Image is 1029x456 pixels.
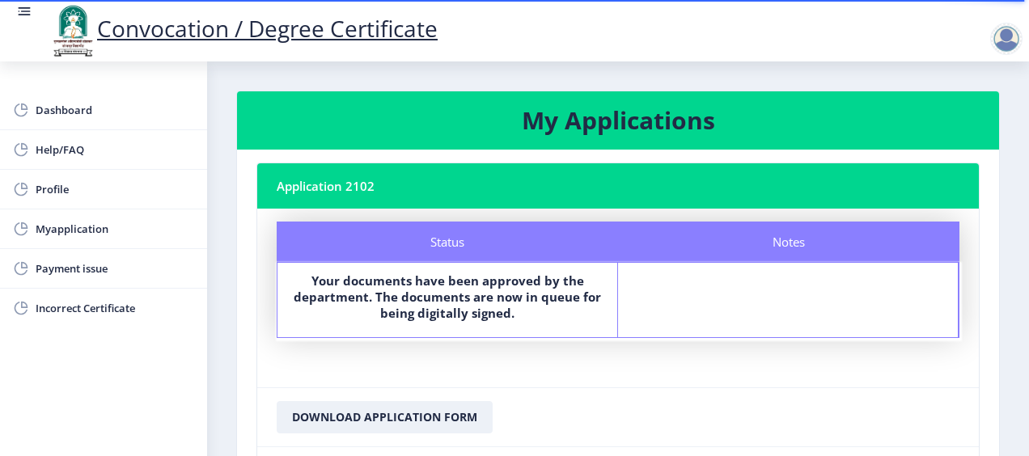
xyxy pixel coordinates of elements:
[36,140,194,159] span: Help/FAQ
[256,104,980,137] h3: My Applications
[277,222,618,262] div: Status
[49,3,97,58] img: logo
[36,298,194,318] span: Incorrect Certificate
[618,222,959,262] div: Notes
[257,163,979,209] nb-card-header: Application 2102
[49,13,438,44] a: Convocation / Degree Certificate
[294,272,601,321] b: Your documents have been approved by the department. The documents are now in queue for being dig...
[36,219,194,239] span: Myapplication
[36,179,194,199] span: Profile
[36,100,194,120] span: Dashboard
[36,259,194,278] span: Payment issue
[277,401,493,433] button: Download Application Form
